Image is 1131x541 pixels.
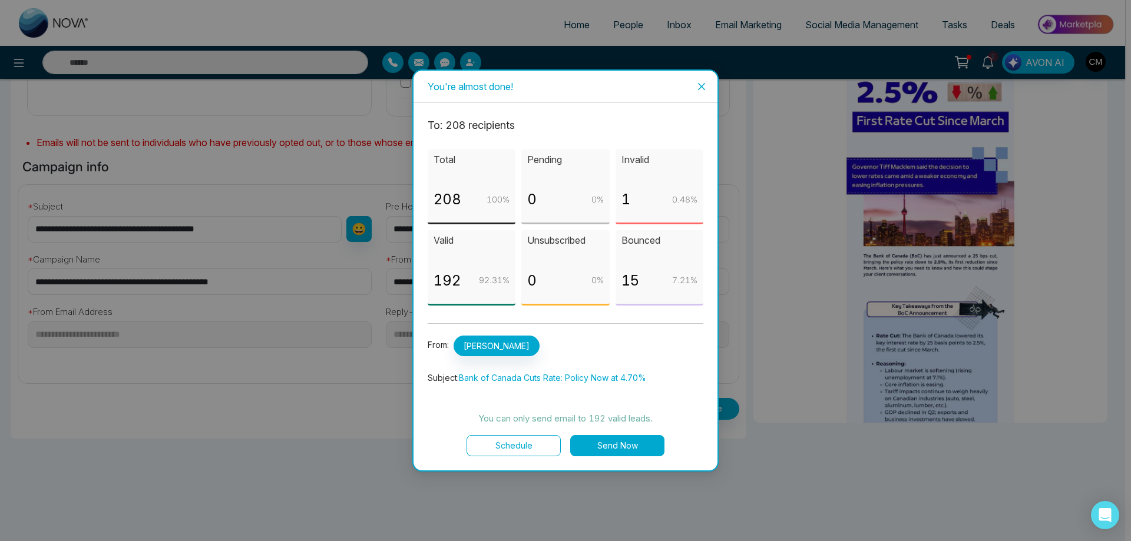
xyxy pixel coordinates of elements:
[621,270,639,292] p: 15
[434,152,510,167] p: Total
[527,152,603,167] p: Pending
[621,188,630,211] p: 1
[428,117,703,134] p: To: 208 recipient s
[527,270,537,292] p: 0
[428,80,703,93] div: You're almost done!
[428,411,703,426] p: You can only send email to 192 valid leads.
[621,152,697,167] p: Invalid
[591,193,604,206] p: 0 %
[428,371,703,384] p: Subject:
[428,336,703,356] p: From:
[1091,501,1119,529] div: Open Intercom Messenger
[686,71,717,102] button: Close
[672,193,697,206] p: 0.48 %
[454,336,540,356] span: [PERSON_NAME]
[570,435,664,456] button: Send Now
[434,270,461,292] p: 192
[479,274,510,287] p: 92.31 %
[697,82,706,91] span: close
[672,274,697,287] p: 7.21 %
[527,188,537,211] p: 0
[621,233,697,248] p: Bounced
[527,233,603,248] p: Unsubscribed
[467,435,561,456] button: Schedule
[591,274,604,287] p: 0 %
[459,373,646,383] span: Bank of Canada Cuts Rate: Policy Now at 4.70%
[434,188,461,211] p: 208
[487,193,510,206] p: 100 %
[434,233,510,248] p: Valid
